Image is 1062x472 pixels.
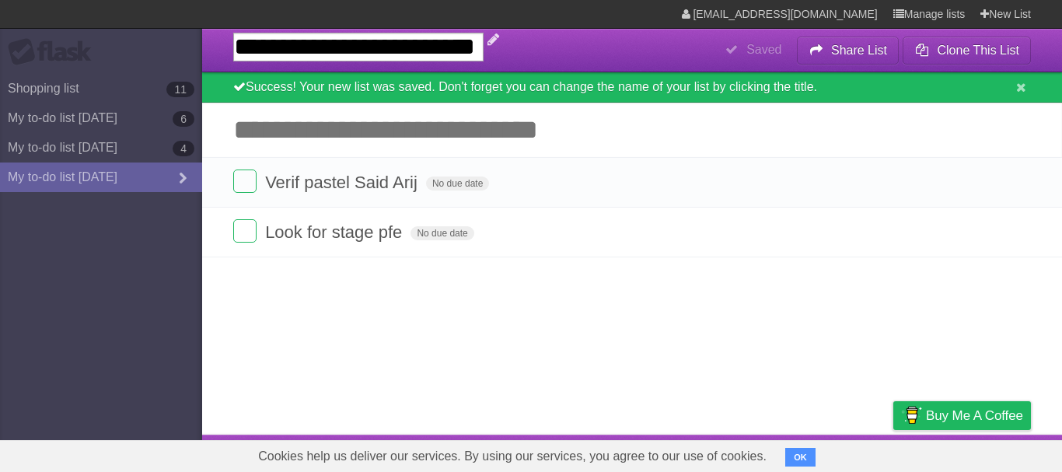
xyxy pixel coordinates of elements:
[410,226,473,240] span: No due date
[903,37,1031,65] button: Clone This List
[686,439,719,468] a: About
[893,401,1031,430] a: Buy me a coffee
[738,439,801,468] a: Developers
[926,402,1023,429] span: Buy me a coffee
[233,170,257,193] label: Done
[173,141,194,156] b: 4
[873,439,914,468] a: Privacy
[243,441,782,472] span: Cookies help us deliver our services. By using our services, you agree to our use of cookies.
[166,82,194,97] b: 11
[901,402,922,428] img: Buy me a coffee
[933,439,1031,468] a: Suggest a feature
[173,111,194,127] b: 6
[265,173,421,192] span: Verif pastel Said Arij
[831,44,887,57] b: Share List
[202,72,1062,103] div: Success! Your new list was saved. Don't forget you can change the name of your list by clicking t...
[233,219,257,243] label: Done
[426,177,489,191] span: No due date
[797,37,900,65] button: Share List
[8,38,101,66] div: Flask
[937,44,1019,57] b: Clone This List
[785,448,816,467] button: OK
[746,43,781,56] b: Saved
[265,222,406,242] span: Look for stage pfe
[820,439,854,468] a: Terms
